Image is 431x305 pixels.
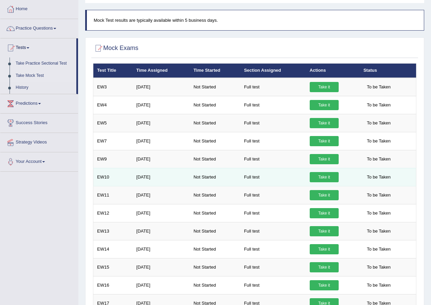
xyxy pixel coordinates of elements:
[93,276,133,294] td: EW16
[190,96,240,114] td: Not Started
[0,133,78,150] a: Strategy Videos
[133,240,190,258] td: [DATE]
[240,132,306,150] td: Full test
[306,64,360,78] th: Actions
[240,150,306,168] td: Full test
[190,168,240,186] td: Not Started
[240,222,306,240] td: Full test
[93,240,133,258] td: EW14
[190,222,240,240] td: Not Started
[190,240,240,258] td: Not Started
[190,276,240,294] td: Not Started
[310,136,339,146] a: Take it
[190,150,240,168] td: Not Started
[240,240,306,258] td: Full test
[240,96,306,114] td: Full test
[364,136,394,146] span: To be Taken
[93,204,133,222] td: EW12
[133,186,190,204] td: [DATE]
[93,186,133,204] td: EW11
[93,168,133,186] td: EW10
[310,100,339,110] a: Take it
[240,204,306,222] td: Full test
[133,114,190,132] td: [DATE]
[93,114,133,132] td: EW5
[133,204,190,222] td: [DATE]
[133,96,190,114] td: [DATE]
[310,118,339,128] a: Take it
[310,154,339,164] a: Take it
[364,208,394,218] span: To be Taken
[93,222,133,240] td: EW13
[93,64,133,78] th: Test Title
[190,258,240,276] td: Not Started
[310,172,339,182] a: Take it
[364,244,394,254] span: To be Taken
[93,132,133,150] td: EW7
[133,222,190,240] td: [DATE]
[310,262,339,272] a: Take it
[190,114,240,132] td: Not Started
[0,152,78,169] a: Your Account
[190,78,240,96] td: Not Started
[364,82,394,92] span: To be Taken
[190,132,240,150] td: Not Started
[133,258,190,276] td: [DATE]
[93,43,138,53] h2: Mock Exams
[240,168,306,186] td: Full test
[93,150,133,168] td: EW9
[364,172,394,182] span: To be Taken
[190,204,240,222] td: Not Started
[133,64,190,78] th: Time Assigned
[190,64,240,78] th: Time Started
[13,82,76,94] a: History
[240,258,306,276] td: Full test
[133,132,190,150] td: [DATE]
[364,118,394,128] span: To be Taken
[133,150,190,168] td: [DATE]
[364,190,394,200] span: To be Taken
[240,276,306,294] td: Full test
[310,190,339,200] a: Take it
[364,100,394,110] span: To be Taken
[133,168,190,186] td: [DATE]
[240,114,306,132] td: Full test
[0,94,78,111] a: Predictions
[310,82,339,92] a: Take it
[133,78,190,96] td: [DATE]
[133,276,190,294] td: [DATE]
[94,17,417,23] p: Mock Test results are typically available within 5 business days.
[240,64,306,78] th: Section Assigned
[93,258,133,276] td: EW15
[310,244,339,254] a: Take it
[310,226,339,236] a: Take it
[13,57,76,70] a: Take Practice Sectional Test
[190,186,240,204] td: Not Started
[364,154,394,164] span: To be Taken
[310,280,339,290] a: Take it
[93,96,133,114] td: EW4
[364,280,394,290] span: To be Taken
[240,186,306,204] td: Full test
[0,19,78,36] a: Practice Questions
[13,70,76,82] a: Take Mock Test
[364,226,394,236] span: To be Taken
[0,38,76,55] a: Tests
[93,78,133,96] td: EW3
[310,208,339,218] a: Take it
[360,64,416,78] th: Status
[0,114,78,131] a: Success Stories
[240,78,306,96] td: Full test
[364,262,394,272] span: To be Taken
